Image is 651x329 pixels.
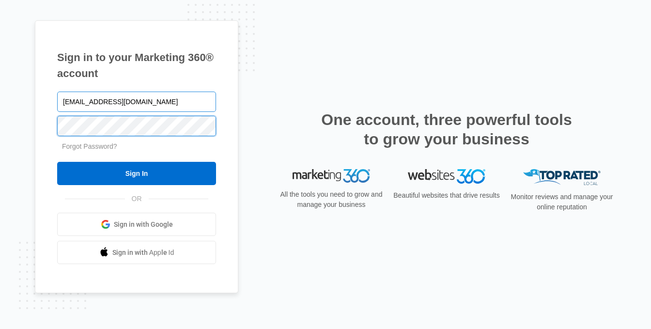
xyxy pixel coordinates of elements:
[293,169,370,183] img: Marketing 360
[57,213,216,236] a: Sign in with Google
[57,92,216,112] input: Email
[114,219,173,230] span: Sign in with Google
[318,110,575,149] h2: One account, three powerful tools to grow your business
[57,162,216,185] input: Sign In
[277,189,386,210] p: All the tools you need to grow and manage your business
[57,241,216,264] a: Sign in with Apple Id
[112,248,174,258] span: Sign in with Apple Id
[523,169,601,185] img: Top Rated Local
[508,192,616,212] p: Monitor reviews and manage your online reputation
[125,194,149,204] span: OR
[408,169,485,183] img: Websites 360
[62,142,117,150] a: Forgot Password?
[392,190,501,201] p: Beautiful websites that drive results
[57,49,216,81] h1: Sign in to your Marketing 360® account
